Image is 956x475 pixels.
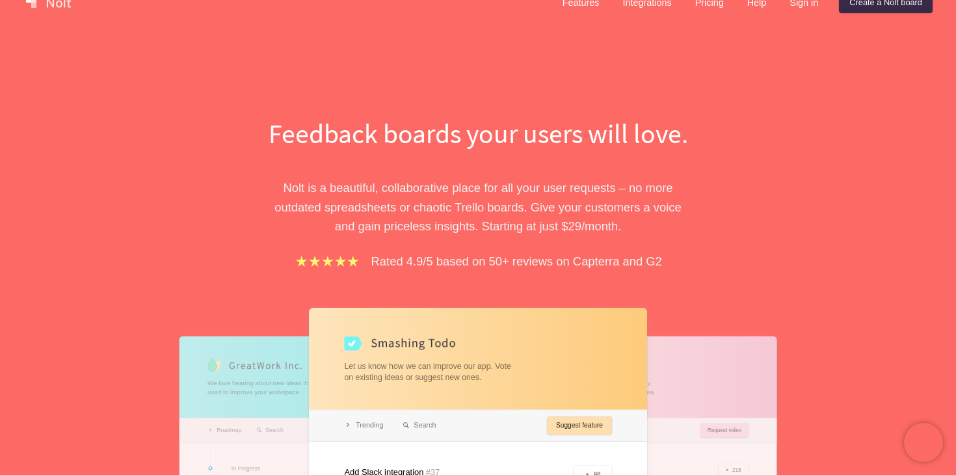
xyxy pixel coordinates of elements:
[254,178,702,236] p: Nolt is a beautiful, collaborative place for all your user requests – no more outdated spreadshee...
[294,254,360,269] img: stars.b067e34983.png
[371,252,662,271] p: Rated 4.9/5 based on 50+ reviews on Capterra and G2
[904,423,943,462] iframe: Chatra live chat
[254,115,702,152] h1: Feedback boards your users will love.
